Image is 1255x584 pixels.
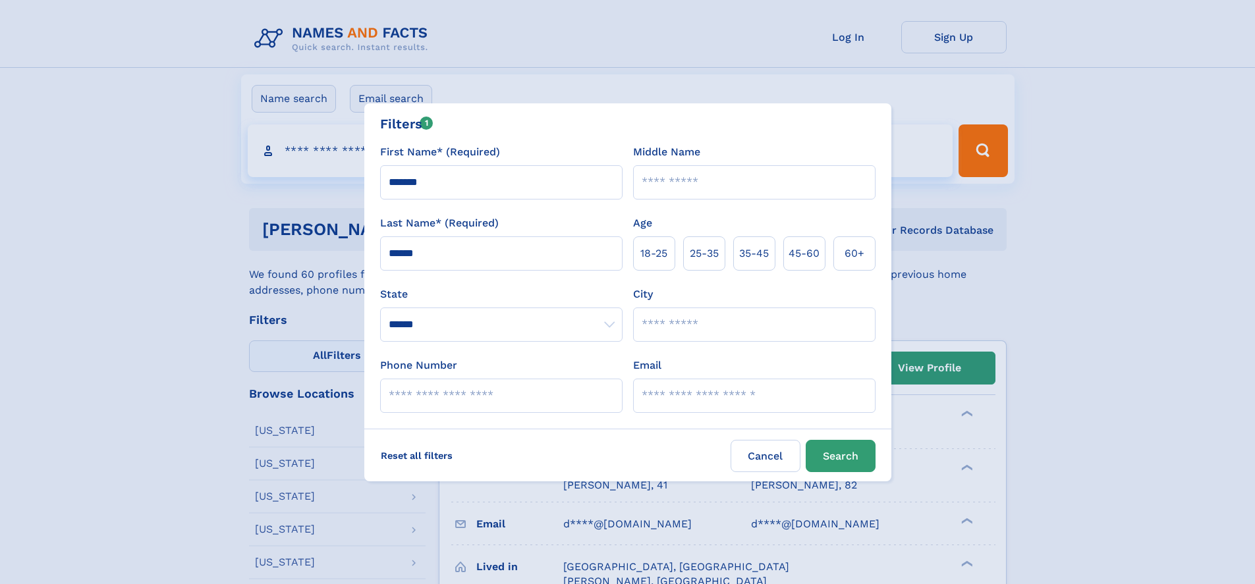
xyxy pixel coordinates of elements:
[633,358,661,373] label: Email
[640,246,667,261] span: 18‑25
[690,246,719,261] span: 25‑35
[380,358,457,373] label: Phone Number
[372,440,461,471] label: Reset all filters
[633,144,700,160] label: Middle Name
[806,440,876,472] button: Search
[380,215,499,231] label: Last Name* (Required)
[380,144,500,160] label: First Name* (Required)
[380,286,623,302] label: State
[739,246,769,261] span: 35‑45
[633,215,652,231] label: Age
[845,246,864,261] span: 60+
[731,440,800,472] label: Cancel
[789,246,820,261] span: 45‑60
[633,286,653,302] label: City
[380,114,433,134] div: Filters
